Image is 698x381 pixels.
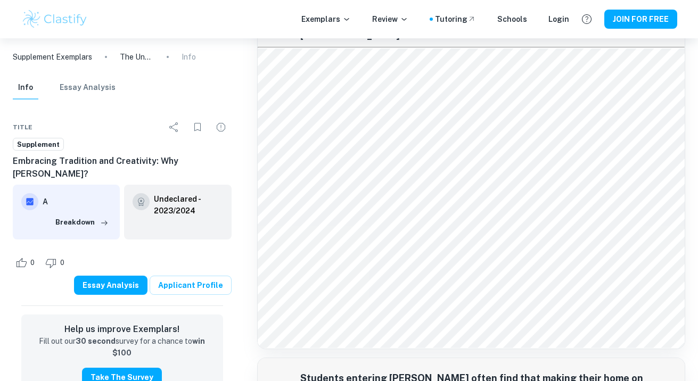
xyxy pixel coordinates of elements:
p: The Unexpected Depth of Joy: Finding Meaning in Snooker [120,51,154,63]
a: Applicant Profile [150,276,232,295]
button: Essay Analysis [60,76,116,100]
h6: Embracing Tradition and Creativity: Why [PERSON_NAME]? [13,155,232,180]
img: Clastify logo [21,9,89,30]
button: JOIN FOR FREE [604,10,677,29]
div: Share [163,117,185,138]
p: Info [182,51,196,63]
a: Supplement Exemplars [13,51,92,63]
div: Report issue [210,117,232,138]
p: Fill out our survey for a chance to [30,336,215,359]
span: Supplement [13,139,63,150]
button: Breakdown [53,214,111,230]
strong: 30 second [76,337,116,345]
span: Title [13,122,32,132]
span: 0 [54,258,70,268]
div: Bookmark [187,117,208,138]
button: Essay Analysis [74,276,147,295]
button: Help and Feedback [578,10,596,28]
p: Exemplars [301,13,351,25]
button: Info [13,76,38,100]
a: Schools [497,13,527,25]
div: Dislike [43,254,70,271]
p: Review [372,13,408,25]
strong: win $100 [112,337,205,357]
div: Like [13,254,40,271]
a: Undeclared - 2023/2024 [154,193,223,217]
h6: Help us improve Exemplars! [30,323,215,336]
a: Login [548,13,569,25]
h6: A [43,196,111,208]
a: Supplement [13,138,64,151]
a: Tutoring [435,13,476,25]
span: 0 [24,258,40,268]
